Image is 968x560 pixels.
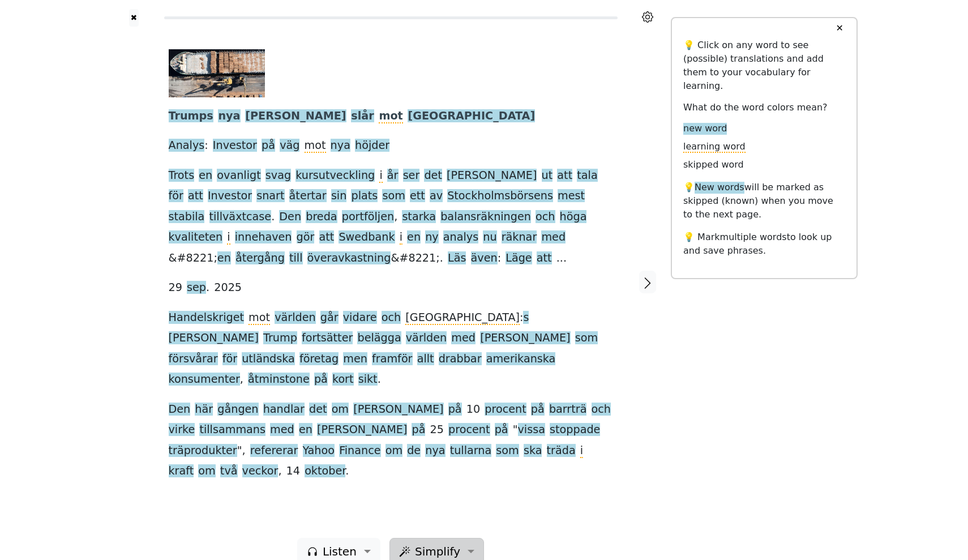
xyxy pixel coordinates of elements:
span: belägga [357,331,401,345]
span: 29 [169,281,182,295]
span: de [407,444,421,458]
span: ovanligt [217,169,260,183]
span: på [495,423,508,437]
span: och [592,403,611,417]
span: stabila [169,210,205,224]
span: en [299,423,312,437]
span: med [270,423,294,437]
span: om [332,403,349,417]
span: ut [542,169,553,183]
span: tullarna [450,444,492,458]
span: företag [299,352,339,366]
span: gör [297,230,315,245]
span: &# [169,251,186,266]
span: 25 [430,423,444,437]
span: analys [443,230,478,245]
span: för [169,189,183,203]
span: Investor [208,189,252,203]
span: sin [331,189,347,203]
span: tillsammans [199,423,265,437]
span: Analys [169,139,205,153]
span: ett [410,189,425,203]
span: en [217,251,231,266]
span: slår [351,109,374,123]
span: Läge [506,251,532,266]
span: med [541,230,566,245]
span: Finance [339,444,380,458]
span: , [240,373,243,387]
span: på [531,403,545,417]
span: två [220,464,238,478]
span: världen [275,311,315,325]
span: Listen [323,543,357,560]
span: learning word [683,141,746,153]
span: att [537,251,552,266]
span: refererar [250,444,298,458]
span: på [314,373,328,387]
span: . [378,373,381,387]
span: men [343,352,367,366]
span: år [387,169,399,183]
span: &# [391,251,408,266]
span: som [382,189,405,203]
span: skipped word [683,159,744,171]
span: Simplify [415,543,460,560]
span: kraft [169,464,194,478]
span: mot [249,311,270,325]
span: [PERSON_NAME] [245,109,346,123]
span: plats [351,189,378,203]
span: svag [265,169,291,183]
span: ny [425,230,439,245]
span: kursutveckling [295,169,375,183]
p: 💡 will be marked as skipped (known) when you move to the next page. [683,181,845,221]
span: och [382,311,401,325]
span: : [498,251,501,266]
span: nya [331,139,350,153]
span: . [345,464,349,478]
button: ✕ [829,18,850,39]
span: ska [524,444,542,458]
span: : [204,139,208,153]
p: 💡 Mark to look up and save phrases. [683,230,845,258]
span: räknar [502,230,537,245]
span: världen [406,331,447,345]
span: det [309,403,327,417]
span: breda [306,210,337,224]
span: Swedbank [339,230,395,245]
span: sikt [358,373,378,387]
span: stoppade [550,423,600,437]
span: återtar [289,189,327,203]
span: höjder [355,139,389,153]
span: : [520,311,523,325]
span: att [557,169,572,183]
span: s [523,311,529,325]
span: oktober [305,464,345,478]
span: [PERSON_NAME] [480,331,570,345]
span: ... [556,251,567,266]
span: försvårar [169,352,218,366]
span: virke [169,423,195,437]
span: innehaven [235,230,292,245]
span: [GEOGRAPHIC_DATA] [405,311,520,325]
span: Handelskriget [169,311,245,325]
span: Den [279,210,301,224]
span: ; [213,251,217,266]
span: Den [169,403,191,417]
span: starka [402,210,436,224]
span: nu [483,230,496,245]
span: höga [560,210,587,224]
span: New words [695,182,744,194]
button: ✖ [129,9,139,27]
span: fortsätter [302,331,353,345]
span: nya [425,444,445,458]
span: . [206,281,209,295]
span: överavkastning [307,251,391,266]
span: åtminstone [248,373,310,387]
span: new word [683,123,727,135]
span: amerikanska [486,352,556,366]
span: ser [403,169,420,183]
span: , [278,464,281,478]
span: på [412,423,425,437]
span: Yahoo [303,444,335,458]
span: veckor [242,464,279,478]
